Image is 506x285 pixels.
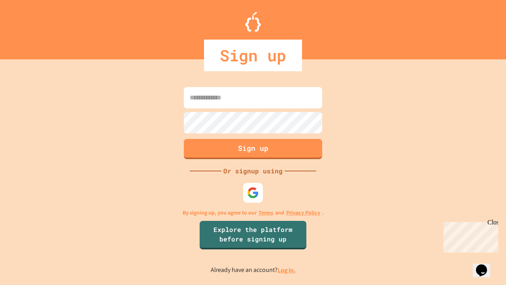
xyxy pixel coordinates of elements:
[473,253,498,277] iframe: chat widget
[184,139,322,159] button: Sign up
[200,221,306,249] a: Explore the platform before signing up
[278,266,296,274] a: Log in.
[221,166,285,176] div: Or signup using
[440,219,498,253] iframe: chat widget
[211,265,296,275] p: Already have an account?
[3,3,55,50] div: Chat with us now!Close
[204,40,302,71] div: Sign up
[183,209,324,217] p: By signing up, you agree to our and .
[259,209,273,217] a: Terms
[247,187,259,199] img: google-icon.svg
[245,12,261,32] img: Logo.svg
[286,209,320,217] a: Privacy Policy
